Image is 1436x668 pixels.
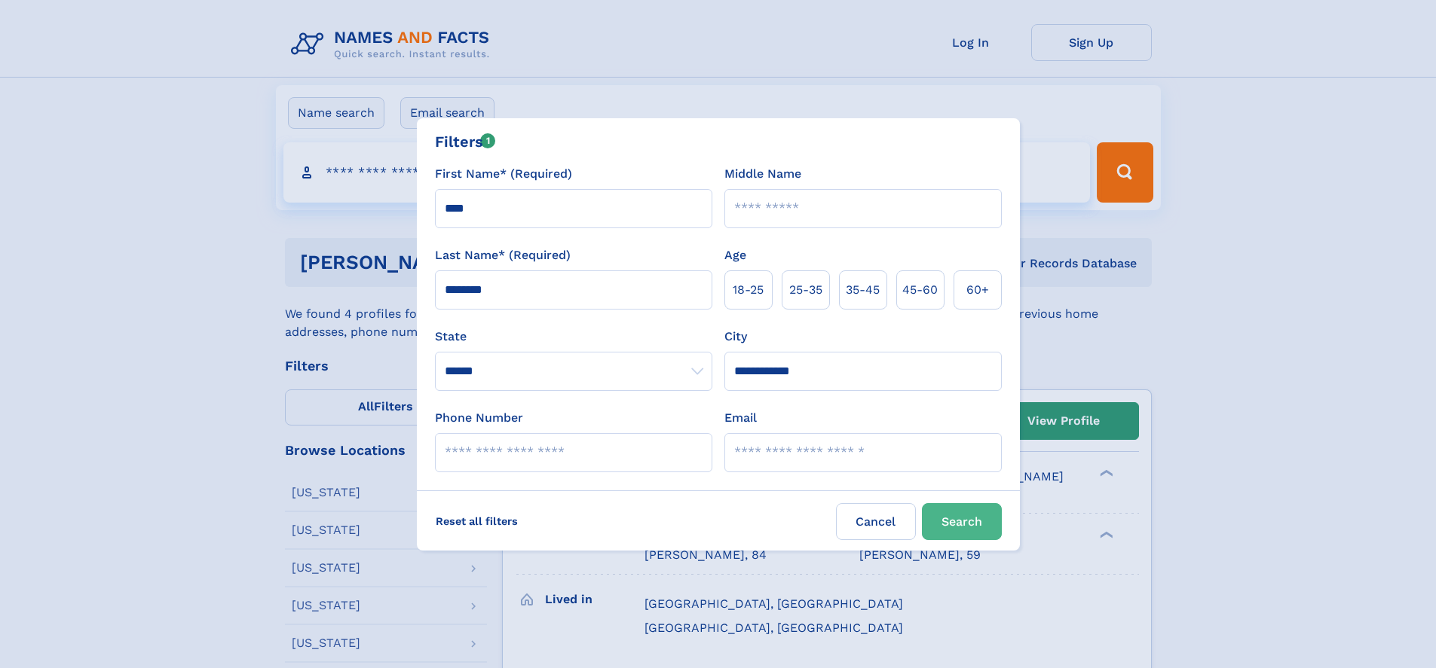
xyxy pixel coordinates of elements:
[724,165,801,183] label: Middle Name
[435,130,496,153] div: Filters
[922,503,1002,540] button: Search
[836,503,916,540] label: Cancel
[426,503,528,539] label: Reset all filters
[966,281,989,299] span: 60+
[724,409,757,427] label: Email
[724,328,747,346] label: City
[435,409,523,427] label: Phone Number
[724,246,746,264] label: Age
[435,328,712,346] label: State
[846,281,880,299] span: 35‑45
[435,165,572,183] label: First Name* (Required)
[789,281,822,299] span: 25‑35
[902,281,938,299] span: 45‑60
[435,246,571,264] label: Last Name* (Required)
[733,281,764,299] span: 18‑25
